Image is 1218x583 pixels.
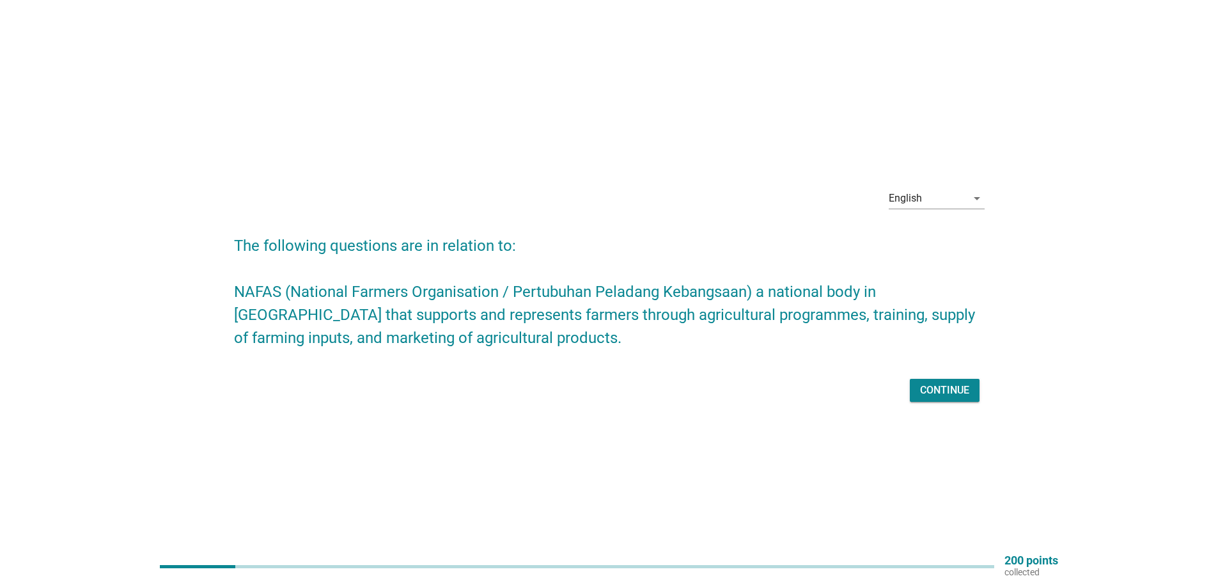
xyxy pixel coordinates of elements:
h2: The following questions are in relation to: NAFAS (National Farmers Organisation / Pertubuhan Pel... [234,221,985,349]
div: English [889,193,922,204]
div: Continue [920,383,969,398]
button: Continue [910,379,980,402]
p: collected [1004,566,1058,578]
i: arrow_drop_down [969,191,985,206]
p: 200 points [1004,555,1058,566]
